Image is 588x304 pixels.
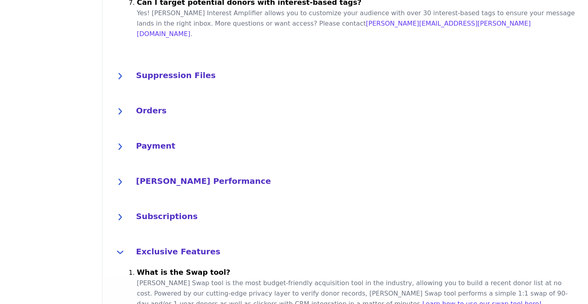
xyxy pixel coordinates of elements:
h4: Payment [136,139,578,151]
button: Orders [112,103,578,119]
h4: Subscriptions [136,209,578,222]
h4: What is the Swap tool? [137,265,578,278]
h4: Exclusive Features [136,244,578,257]
h4: [PERSON_NAME] Performance [136,174,578,187]
button: [PERSON_NAME] Performance [112,174,578,190]
button: Payment [112,139,578,155]
button: Suppression Files [112,68,578,84]
p: Yes! [PERSON_NAME] Interest Amplifier allows you to customize your audience with over 30 interest... [137,8,578,39]
a: [PERSON_NAME][EMAIL_ADDRESS][PERSON_NAME][DOMAIN_NAME] [137,20,531,38]
h4: Suppression Files [136,68,578,81]
button: Subscriptions [112,209,578,225]
button: Exclusive Features [112,244,578,260]
h4: Orders [136,103,578,116]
